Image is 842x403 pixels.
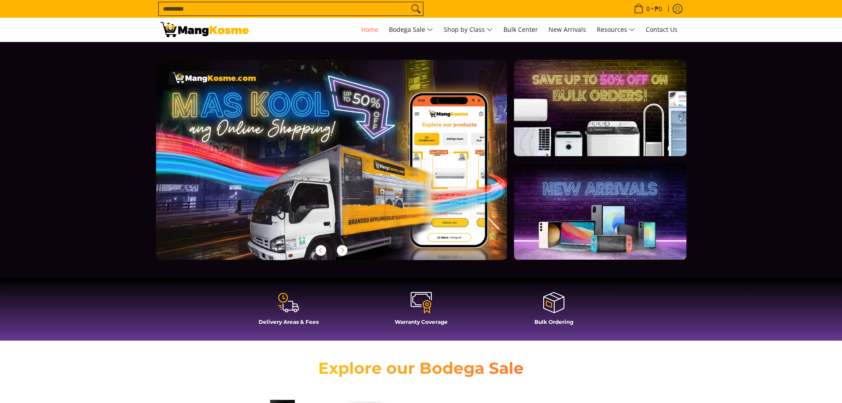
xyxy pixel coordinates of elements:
[389,24,433,35] span: Bodega Sale
[641,18,682,42] a: Contact Us
[549,25,586,34] span: New Arrivals
[409,2,423,15] button: Search
[592,18,640,42] a: Resources
[492,319,616,325] h4: Bulk Ordering
[597,24,635,35] span: Resources
[653,6,663,12] span: ₱0
[631,4,665,14] span: •
[499,18,542,42] a: Bulk Center
[645,6,651,12] span: 0
[359,291,483,332] a: Warranty Coverage
[359,319,483,325] h4: Warranty Coverage
[503,25,538,34] span: Bulk Center
[385,18,438,42] a: Bodega Sale
[646,25,678,34] span: Contact Us
[227,319,351,325] h4: Delivery Areas & Fees
[160,22,249,37] img: Mang Kosme: Your Home Appliances Warehouse Sale Partner!
[258,18,682,42] nav: Main Menu
[311,241,331,260] button: Previous
[439,18,497,42] a: Shop by Class
[357,18,383,42] a: Home
[332,241,352,260] button: Next
[361,25,378,34] span: Home
[444,24,493,35] span: Shop by Class
[492,291,616,332] a: Bulk Ordering
[293,358,549,378] h2: Explore our Bodega Sale
[544,18,591,42] a: New Arrivals
[156,60,536,274] a: More
[227,291,351,332] a: Delivery Areas & Fees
